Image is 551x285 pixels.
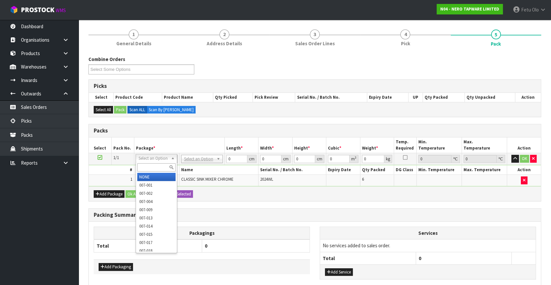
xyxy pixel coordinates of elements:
[56,7,66,13] small: WMS
[295,40,335,47] span: Sales Order Lines
[137,222,176,230] li: 007-014
[258,137,293,153] th: Width
[497,155,505,163] div: ℃
[147,106,196,114] label: Scan By [PERSON_NAME]
[408,93,423,102] th: UP
[125,190,140,198] button: Ok All
[532,7,539,13] span: Olo
[419,255,421,261] span: 0
[114,106,126,114] button: Pack
[320,227,536,239] th: Services
[162,93,213,102] th: Product Name
[384,155,392,163] div: kg
[360,137,394,153] th: Weight
[247,155,256,163] div: cm
[137,206,176,214] li: 007-009
[367,93,408,102] th: Expiry Date
[94,212,536,218] h3: Packing Summary
[134,165,179,175] th: Code
[137,189,176,197] li: 007-002
[181,176,234,182] span: CLASSIC SINK MIXER CHROME
[94,83,536,89] h3: Picks
[116,40,151,47] span: General Details
[94,106,113,114] button: Select All
[292,137,326,153] th: Height
[326,137,360,153] th: Cubic
[491,30,501,39] span: 5
[521,7,531,13] span: Fetu
[258,165,326,175] th: Serial No. / Batch No.
[179,165,258,175] th: Name
[515,93,541,102] th: Action
[184,155,214,163] span: Select an Option
[89,137,111,153] th: Select
[350,155,358,163] div: m
[89,93,114,102] th: Select
[260,176,273,182] span: 2024WL
[520,155,529,163] button: OK
[94,239,202,252] th: Total
[394,165,417,175] th: DG Class
[417,137,462,153] th: Min. Temperature
[213,93,253,102] th: Qty Picked
[400,30,410,39] span: 4
[137,238,176,247] li: 007-017
[507,165,541,175] th: Action
[10,6,18,14] img: cube-alt.png
[462,137,507,153] th: Max. Temperature
[137,197,176,206] li: 007-004
[417,165,462,175] th: Min. Temperature
[320,252,416,264] th: Total
[423,93,465,102] th: Qty Packed
[21,6,54,14] span: ProStock
[219,30,229,39] span: 2
[440,6,499,12] strong: N04 - NERO TAPWARE LIMITED
[315,155,324,163] div: cm
[137,181,176,189] li: 007-001
[111,137,134,153] th: Pack No.
[355,155,356,160] sup: 3
[94,227,310,239] th: Packagings
[320,239,536,252] td: No services added to sales order.
[465,93,515,102] th: Qty Unpacked
[139,154,168,162] span: Select an Option
[127,106,147,114] label: Scan ALL
[360,165,394,175] th: Qty Packed
[325,268,353,276] button: Add Service
[401,40,410,47] span: Pick
[137,247,176,255] li: 007-018
[164,190,193,198] button: Copy Selected
[207,40,242,47] span: Address Details
[114,93,162,102] th: Product Code
[89,165,134,175] th: #
[253,93,295,102] th: Pick Review
[137,230,176,238] li: 007-015
[88,56,125,63] label: Combine Orders
[362,176,364,182] span: 6
[462,165,507,175] th: Max. Temperature
[295,93,367,102] th: Serial No. / Batch No.
[205,243,207,249] span: 0
[326,165,360,175] th: Expiry Date
[137,214,176,222] li: 007-013
[134,137,224,153] th: Package
[137,173,176,181] li: NONE
[94,128,536,134] h3: Packs
[451,155,460,163] div: ℃
[113,155,119,160] span: 1/1
[394,137,417,153] th: Temp. Required
[281,155,291,163] div: cm
[94,190,124,198] button: Add Package
[437,4,503,14] a: N04 - NERO TAPWARE LIMITED
[224,137,258,153] th: Length
[310,30,320,39] span: 3
[130,176,132,182] span: 1
[99,263,133,271] button: Add Packaging
[491,40,501,47] span: Pack
[507,137,541,153] th: Action
[129,30,139,39] span: 1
